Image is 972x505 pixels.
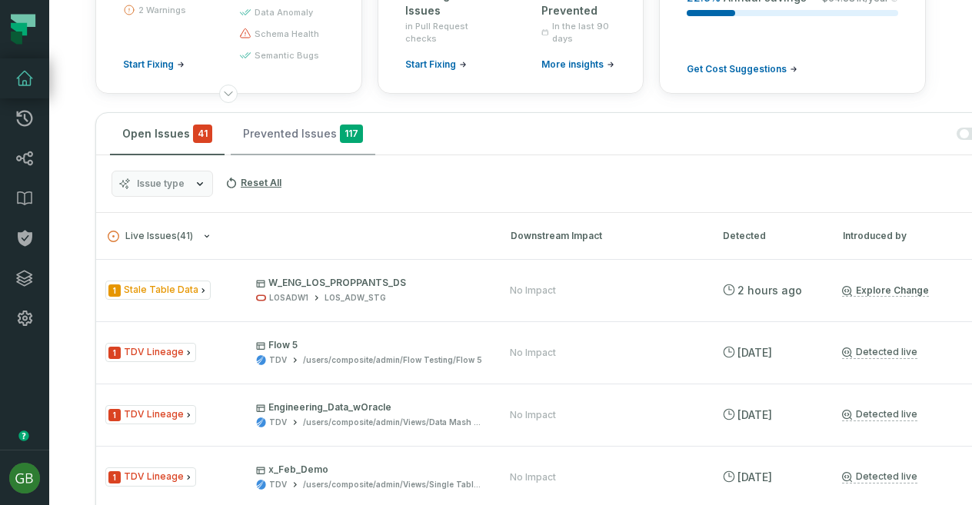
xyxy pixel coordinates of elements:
span: in Pull Request checks [405,20,480,45]
span: Issue Type [105,343,196,362]
relative-time: Oct 3, 2025, 8:33 AM CDT [737,284,802,297]
div: /users/composite/admin/Views/Data Mash View [303,417,482,428]
a: Detected live [842,346,917,359]
span: Severity [108,409,121,421]
a: Detected live [842,408,917,421]
p: W_ENG_LOS_PROPPANTS_DS [256,277,482,289]
div: Detected [723,229,815,243]
a: Explore Change [842,284,929,297]
div: LOSADW1 [269,292,308,304]
relative-time: Sep 29, 2025, 2:02 AM CDT [737,408,772,421]
a: Start Fixing [123,58,185,71]
span: Severity [108,284,121,297]
p: Engineering_Data_wOracle [256,401,482,414]
button: Prevented Issues [231,113,375,154]
span: semantic bugs [255,49,319,61]
div: No Impact [510,347,556,359]
span: Get Cost Suggestions [687,63,787,75]
relative-time: Sep 29, 2025, 2:02 AM CDT [737,346,772,359]
button: Reset All [219,171,288,195]
div: No Impact [510,409,556,421]
div: TDV [269,417,287,428]
p: Flow 5 [256,339,482,351]
a: Start Fixing [405,58,467,71]
span: Severity [108,471,121,483]
span: Issue type [137,178,185,190]
div: TDV [269,354,287,366]
span: Start Fixing [123,58,174,71]
div: Tooltip anchor [17,429,31,443]
button: Live Issues(41) [108,231,483,242]
button: Open Issues [110,113,225,154]
div: LOS_ADW_STG [325,292,386,304]
span: 117 [340,125,363,143]
div: TDV [269,479,287,490]
div: No Impact [510,471,556,483]
div: /users/composite/admin/Flow Testing/Flow 5 [303,354,482,366]
span: Severity [108,347,121,359]
span: Issue Type [105,467,196,487]
span: Live Issues ( 41 ) [108,231,193,242]
span: critical issues and errors combined [193,125,212,143]
relative-time: Sep 29, 2025, 2:02 AM CDT [737,470,772,483]
div: No Impact [510,284,556,297]
a: More insights [541,58,614,71]
div: Downstream Impact [511,229,695,243]
button: Issue type [112,171,213,197]
span: 2 Warnings [138,4,186,16]
span: More insights [541,58,604,71]
span: Start Fixing [405,58,456,71]
p: x_Feb_Demo [256,463,482,476]
a: Detected live [842,470,917,483]
img: avatar of Geetha Bijjam [9,463,40,493]
span: Issue Type [105,405,196,424]
a: Get Cost Suggestions [687,63,797,75]
span: schema health [255,28,319,40]
span: Issue Type [105,281,211,300]
span: data anomaly [255,6,313,18]
span: In the last 90 days [552,20,617,45]
div: /users/composite/admin/Views/Single Table View [303,479,482,490]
